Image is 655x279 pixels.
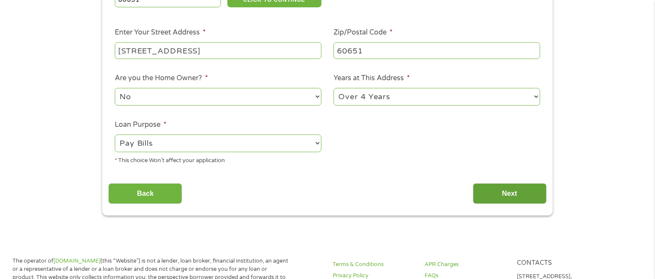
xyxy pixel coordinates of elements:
[334,74,410,83] label: Years at This Address
[54,257,101,264] a: [DOMAIN_NAME]
[334,28,393,37] label: Zip/Postal Code
[115,42,321,59] input: 1 Main Street
[115,28,206,37] label: Enter Your Street Address
[425,260,507,269] a: APR Charges
[517,259,598,267] h4: Contacts
[115,120,167,129] label: Loan Purpose
[473,183,547,204] input: Next
[333,260,414,269] a: Terms & Conditions
[115,74,208,83] label: Are you the Home Owner?
[108,183,182,204] input: Back
[115,154,321,165] div: * This choice Won’t affect your application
